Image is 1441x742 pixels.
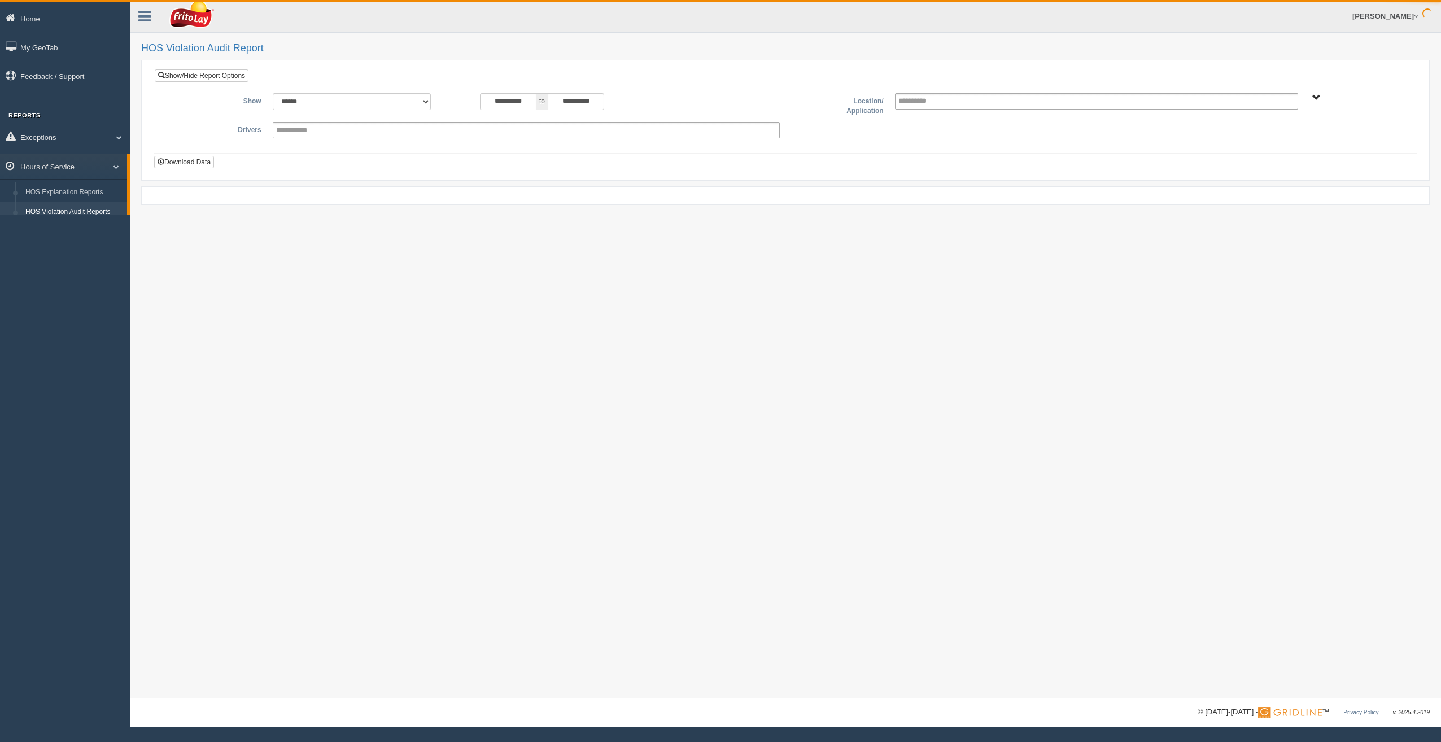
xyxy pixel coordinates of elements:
a: HOS Violation Audit Reports [20,202,127,222]
span: to [536,93,548,110]
button: Download Data [154,156,214,168]
h2: HOS Violation Audit Report [141,43,1430,54]
a: Privacy Policy [1343,709,1378,715]
a: Show/Hide Report Options [155,69,248,82]
span: v. 2025.4.2019 [1393,709,1430,715]
a: HOS Explanation Reports [20,182,127,203]
label: Show [163,93,267,107]
label: Location/ Application [785,93,889,116]
label: Drivers [163,122,267,136]
div: © [DATE]-[DATE] - ™ [1198,706,1430,718]
img: Gridline [1258,707,1322,718]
